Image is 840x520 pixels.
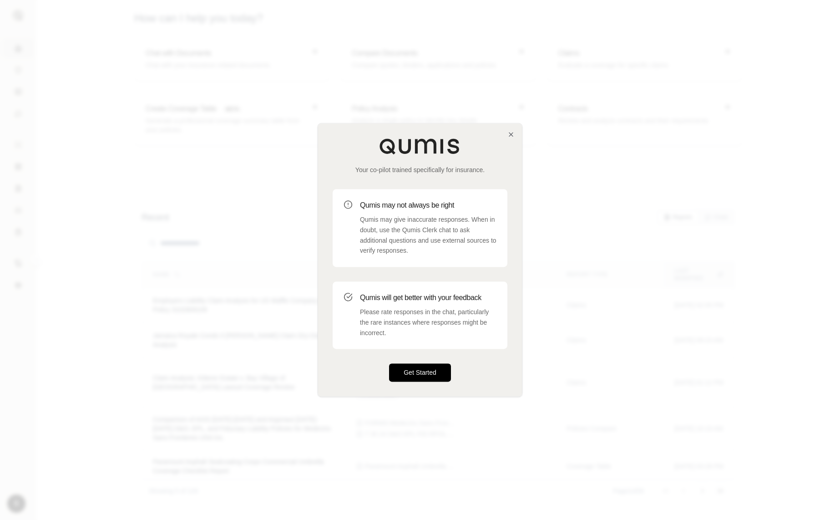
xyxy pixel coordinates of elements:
[389,364,451,382] button: Get Started
[360,214,496,256] p: Qumis may give inaccurate responses. When in doubt, use the Qumis Clerk chat to ask additional qu...
[333,165,507,174] p: Your co-pilot trained specifically for insurance.
[379,138,461,154] img: Qumis Logo
[360,292,496,303] h3: Qumis will get better with your feedback
[360,307,496,338] p: Please rate responses in the chat, particularly the rare instances where responses might be incor...
[360,200,496,211] h3: Qumis may not always be right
